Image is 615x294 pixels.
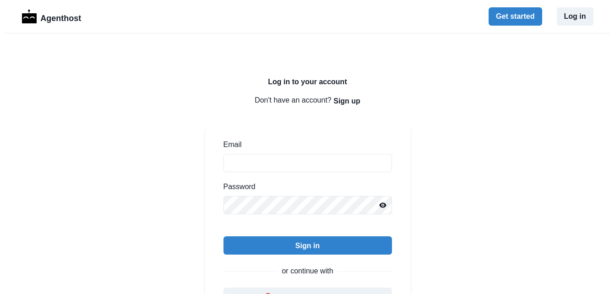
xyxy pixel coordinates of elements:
img: Logo [22,10,37,23]
label: Password [223,181,386,192]
p: Agenthost [40,9,81,25]
button: Log in [557,7,593,26]
button: Sign up [333,92,360,110]
button: Sign in [223,236,392,255]
label: Email [223,139,386,150]
p: or continue with [282,266,333,277]
button: Get started [489,7,542,26]
button: Reveal password [374,196,392,214]
h2: Log in to your account [205,77,410,86]
a: LogoAgenthost [22,9,82,25]
p: Don't have an account? [205,92,410,110]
